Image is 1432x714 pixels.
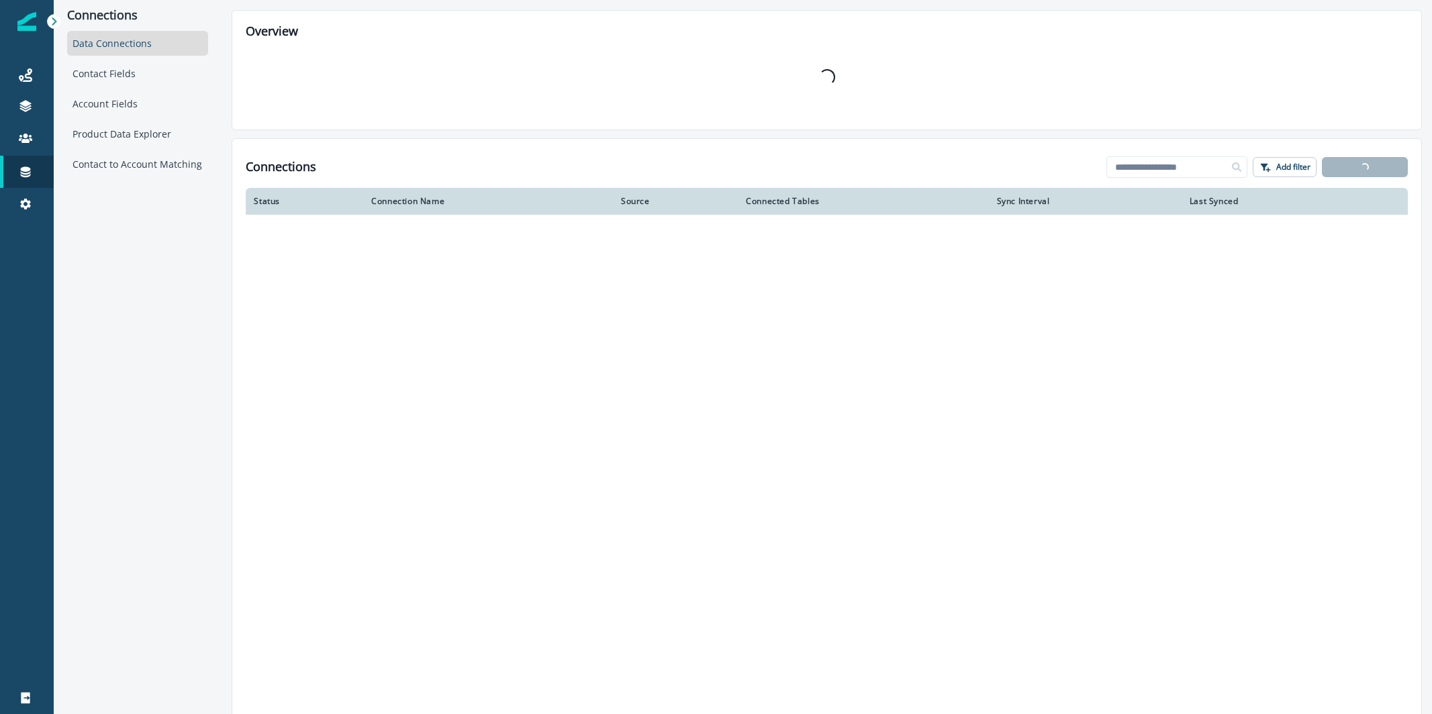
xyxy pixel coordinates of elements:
h1: Connections [246,160,316,174]
div: Connection Name [371,196,605,207]
p: Add filter [1276,162,1310,172]
button: Add filter [1253,157,1317,177]
div: Last Synced [1190,196,1355,207]
div: Source [621,196,730,207]
div: Contact Fields [67,61,208,86]
div: Status [254,196,355,207]
img: Inflection [17,12,36,31]
div: Contact to Account Matching [67,152,208,176]
div: Connected Tables [746,196,980,207]
h2: Overview [246,24,1408,39]
div: Data Connections [67,31,208,56]
div: Sync Interval [997,196,1174,207]
div: Product Data Explorer [67,121,208,146]
div: Account Fields [67,91,208,116]
p: Connections [67,8,208,23]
